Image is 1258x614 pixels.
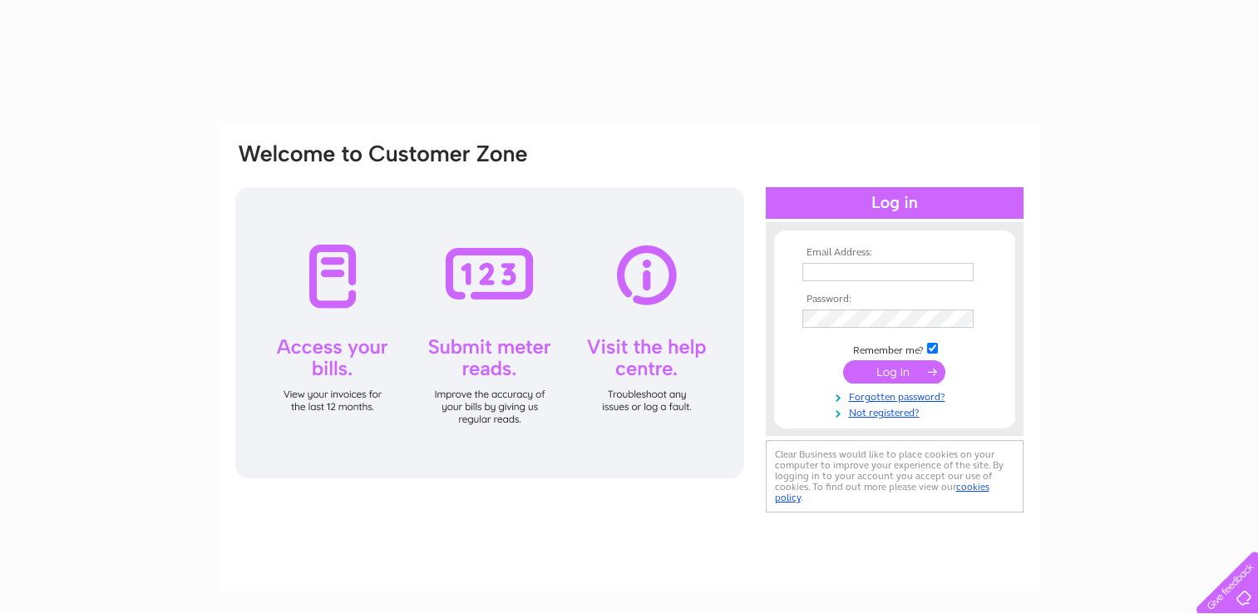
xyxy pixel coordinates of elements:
div: Clear Business would like to place cookies on your computer to improve your experience of the sit... [766,440,1024,512]
a: Forgotten password? [802,388,991,404]
input: Submit [843,360,945,384]
th: Password: [798,294,991,305]
a: cookies policy [775,481,989,503]
td: Remember me? [798,340,991,357]
a: Not registered? [802,404,991,419]
th: Email Address: [798,247,991,259]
